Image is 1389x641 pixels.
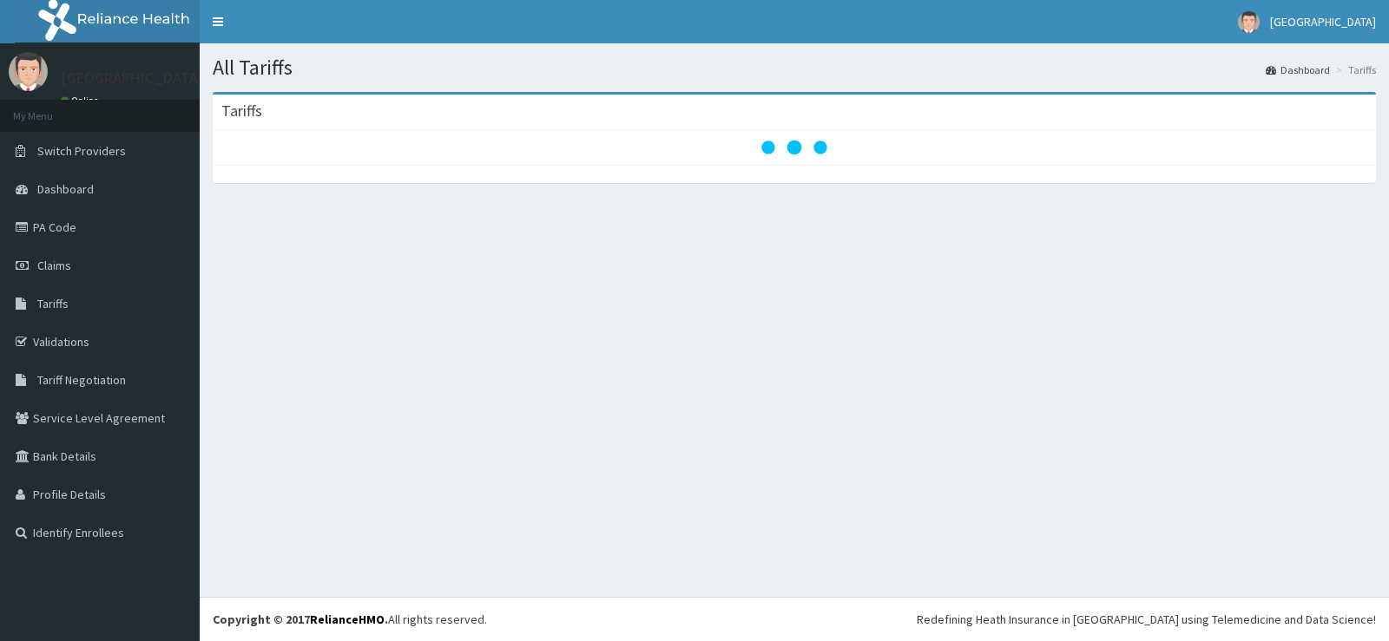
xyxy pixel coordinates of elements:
[37,258,71,273] span: Claims
[37,296,69,311] span: Tariffs
[1266,62,1330,77] a: Dashboard
[917,611,1376,628] div: Redefining Heath Insurance in [GEOGRAPHIC_DATA] using Telemedicine and Data Science!
[213,56,1376,79] h1: All Tariffs
[61,95,102,107] a: Online
[1332,62,1376,77] li: Tariffs
[760,113,829,182] svg: audio-loading
[1270,14,1376,29] span: [GEOGRAPHIC_DATA]
[221,103,262,119] h3: Tariffs
[200,597,1389,641] footer: All rights reserved.
[61,70,204,86] p: [GEOGRAPHIC_DATA]
[1238,11,1260,33] img: User Image
[37,143,126,159] span: Switch Providers
[310,612,385,627] a: RelianceHMO
[37,181,94,197] span: Dashboard
[213,612,388,627] strong: Copyright © 2017 .
[9,52,48,91] img: User Image
[37,372,126,388] span: Tariff Negotiation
